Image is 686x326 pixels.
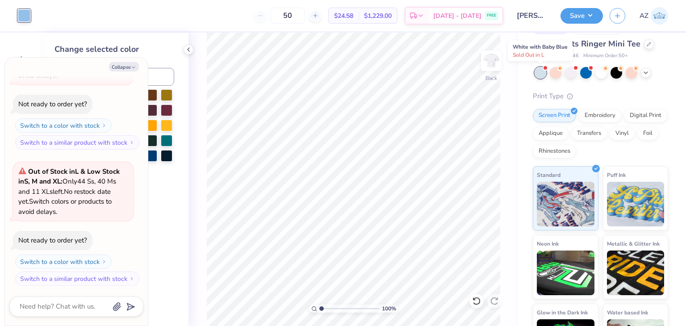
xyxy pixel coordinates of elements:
img: Back [482,52,500,70]
img: Neon Ink [537,251,594,295]
span: Neon Ink [537,239,559,248]
div: Foil [637,127,658,140]
img: Switch to a color with stock [101,259,107,264]
span: No restock date yet. [18,187,111,206]
button: Switch to a color with stock [15,118,112,133]
span: FREE [487,13,496,19]
a: AZ [640,7,668,25]
div: Embroidery [579,109,621,122]
div: Vinyl [610,127,635,140]
div: Change selected color [54,43,174,55]
div: Back [485,74,497,82]
div: Transfers [571,127,607,140]
img: Switch to a similar product with stock [129,276,134,281]
span: Fresh Prints Ringer Mini Tee [533,38,640,49]
span: $1,229.00 [364,11,392,21]
button: Switch to a similar product with stock [15,272,139,286]
img: Addie Zoellner [651,7,668,25]
div: Not ready to order yet? [18,100,87,109]
div: Digital Print [624,109,667,122]
img: Standard [537,182,594,226]
span: 100 % [382,305,396,313]
div: Print Type [533,91,668,101]
span: Puff Ink [607,170,626,180]
button: Collapse [109,62,139,71]
img: Puff Ink [607,182,665,226]
img: Switch to a color with stock [101,123,107,128]
button: Switch to a similar product with stock [15,135,139,150]
div: White with Baby Blue [508,41,573,61]
div: Rhinestones [533,145,576,158]
span: Minimum Order: 50 + [583,52,628,60]
img: Metallic & Glitter Ink [607,251,665,295]
span: Glow in the Dark Ink [537,308,588,317]
img: Switch to a similar product with stock [129,140,134,145]
span: Water based Ink [607,308,648,317]
span: [DATE] - [DATE] [433,11,481,21]
span: Standard [537,170,561,180]
span: Metallic & Glitter Ink [607,239,660,248]
div: Screen Print [533,109,576,122]
strong: Out of Stock in L [28,167,80,176]
input: Untitled Design [510,7,554,25]
div: Not ready to order yet? [18,236,87,245]
span: Only 44 Ss, 40 Ms and 11 XLs left. Switch colors or products to avoid delays. [18,167,120,216]
button: Switch to a color with stock [15,255,112,269]
span: Only 44 Ss, 40 Ms and 11 XLs left. Switch colors or products to avoid delays. [18,31,120,80]
input: – – [270,8,305,24]
span: AZ [640,11,648,21]
span: $24.58 [334,11,353,21]
span: Sold Out in L [513,51,544,59]
div: Applique [533,127,569,140]
button: Save [561,8,603,24]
